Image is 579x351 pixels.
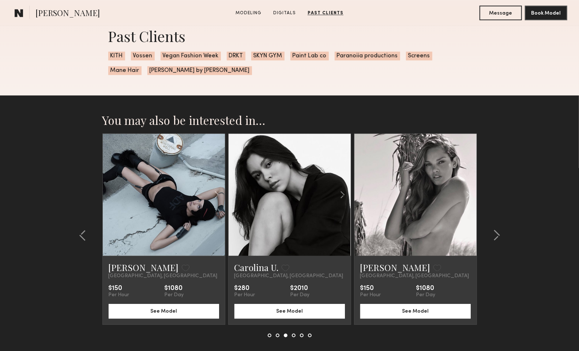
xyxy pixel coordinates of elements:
[161,51,221,60] span: Vegan Fashion Week
[234,308,345,314] a: See Model
[305,10,346,16] a: Past Clients
[406,51,432,60] span: Screens
[108,51,125,60] span: KITH
[109,308,219,314] a: See Model
[234,304,345,318] button: See Model
[290,51,329,60] span: Paint Lab co
[102,113,477,127] h2: You may also be interested in…
[416,292,436,298] div: Per Day
[109,285,129,292] div: $150
[35,7,100,20] span: [PERSON_NAME]
[416,285,436,292] div: $1080
[525,5,567,20] button: Book Model
[335,51,400,60] span: Paranoiia productions
[234,292,255,298] div: Per Hour
[227,51,245,60] span: DRKT
[525,9,567,16] a: Book Model
[234,273,343,279] span: [GEOGRAPHIC_DATA], [GEOGRAPHIC_DATA]
[290,292,310,298] div: Per Day
[480,5,522,20] button: Message
[234,285,255,292] div: $280
[108,66,142,75] span: Mane Hair
[109,292,129,298] div: Per Hour
[165,285,184,292] div: $1080
[360,273,469,279] span: [GEOGRAPHIC_DATA], [GEOGRAPHIC_DATA]
[234,262,279,273] a: Carolina U.
[165,292,184,298] div: Per Day
[270,10,299,16] a: Digitals
[109,262,179,273] a: [PERSON_NAME]
[360,292,381,298] div: Per Hour
[360,285,381,292] div: $150
[290,285,310,292] div: $2010
[360,262,431,273] a: [PERSON_NAME]
[109,304,219,318] button: See Model
[108,26,471,46] div: Past Clients
[360,308,471,314] a: See Model
[360,304,471,318] button: See Model
[251,51,285,60] span: SKYN GYM
[147,66,252,75] span: [PERSON_NAME] by [PERSON_NAME]
[109,273,218,279] span: [GEOGRAPHIC_DATA], [GEOGRAPHIC_DATA]
[131,51,155,60] span: Vossen
[233,10,264,16] a: Modeling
